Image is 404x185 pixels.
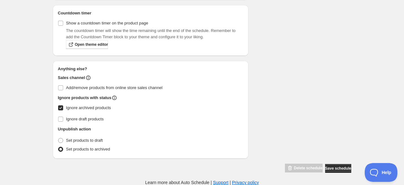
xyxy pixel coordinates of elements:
span: Set products to draft [66,138,103,143]
span: Open theme editor [75,42,108,47]
p: The countdown timer will show the time remaining until the end of the schedule. Remember to add t... [66,28,243,40]
span: Save schedule [325,166,351,171]
a: Support [213,180,228,185]
h2: Sales channel [58,75,85,81]
a: Privacy policy [232,180,259,185]
h2: Countdown timer [58,10,243,16]
h2: Anything else? [58,66,243,72]
button: Save schedule [325,164,351,173]
iframe: Toggle Customer Support [365,163,398,182]
span: Ignore draft products [66,117,104,121]
span: Ignore archived products [66,105,111,110]
h2: Unpublish action [58,126,91,132]
a: Open theme editor [66,40,108,49]
h2: Ignore products with status [58,95,111,101]
span: Set products to archived [66,147,110,151]
span: Add/remove products from online store sales channel [66,85,162,90]
span: Show a countdown timer on the product page [66,21,148,25]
